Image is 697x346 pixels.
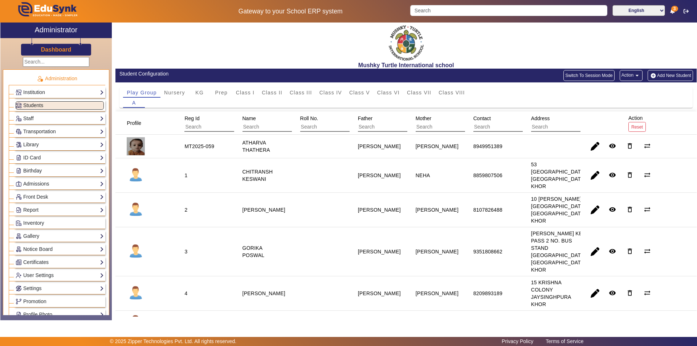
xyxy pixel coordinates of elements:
mat-icon: remove_red_eye [609,206,616,213]
span: Roll No. [300,115,318,121]
span: Prep [215,90,228,95]
input: Search [242,122,307,132]
div: [PERSON_NAME] [358,248,401,255]
input: Search [184,122,249,132]
div: [PERSON_NAME] [416,206,458,213]
p: © 2025 Zipper Technologies Pvt. Ltd. All rights reserved. [110,338,237,345]
div: [PERSON_NAME] [PERSON_NAME] [416,315,458,330]
div: [PERSON_NAME] [358,206,401,213]
mat-icon: delete_outline [626,206,633,213]
span: Reg Id [184,115,199,121]
span: A [132,100,136,105]
mat-icon: remove_red_eye [609,248,616,255]
mat-icon: remove_red_eye [609,289,616,297]
div: [PERSON_NAME] [358,290,401,297]
span: Address [531,115,550,121]
div: Reg Id [182,112,258,134]
span: Class VIII [439,90,465,95]
button: Add New Student [648,70,693,81]
img: profile.png [127,313,145,331]
mat-icon: delete_outline [626,248,633,255]
input: Search [358,122,423,132]
div: [PERSON_NAME] [416,143,458,150]
mat-icon: sync_alt [644,171,651,179]
staff-with-status: [PERSON_NAME] [242,290,285,296]
div: 4 [184,290,187,297]
div: Mother [413,112,490,134]
div: 53 [GEOGRAPHIC_DATA] [GEOGRAPHIC_DATA] KHOR [531,161,586,190]
div: 9351808662 [473,248,502,255]
span: Class IV [319,90,342,95]
span: Nursery [164,90,185,95]
button: Action [620,70,643,81]
input: Search... [23,57,89,67]
div: Profile [124,117,150,130]
mat-icon: sync_alt [644,248,651,255]
img: profile.png [127,243,145,261]
div: Roll No. [298,112,374,134]
img: profile.png [127,201,145,219]
a: Promotion [16,297,104,306]
div: 15 KRISHNA COLONY JAYSINGHPURA KHOR [531,279,572,308]
div: 1 [184,172,187,179]
span: Profile [127,120,141,126]
img: Students.png [16,103,21,108]
span: Father [358,115,372,121]
span: 3 [671,6,678,12]
p: Administration [9,75,105,82]
span: Inventory [23,220,44,226]
a: Dashboard [41,46,72,53]
div: [PERSON_NAME] KE PASS 2 NO. BUS STAND [GEOGRAPHIC_DATA] [GEOGRAPHIC_DATA] KHOR [531,230,586,273]
staff-with-status: [PERSON_NAME] [242,207,285,213]
div: 10 [PERSON_NAME][GEOGRAPHIC_DATA] [GEOGRAPHIC_DATA] KHOR [531,195,586,224]
span: Promotion [23,298,46,304]
mat-icon: sync_alt [644,206,651,213]
span: KG [195,90,204,95]
span: Class VI [377,90,400,95]
span: Class V [349,90,370,95]
input: Search [410,5,607,16]
a: Inventory [16,219,104,227]
div: 8949951389 [473,143,502,150]
img: Branchoperations.png [16,299,21,304]
mat-icon: arrow_drop_down [633,72,641,79]
span: Contact [473,115,491,121]
mat-icon: remove_red_eye [609,142,616,150]
button: Reset [628,122,646,132]
span: Class III [290,90,312,95]
div: 3 [184,248,187,255]
div: Name [240,112,317,134]
div: Action [626,111,648,134]
img: Inventory.png [16,220,21,226]
div: Address [529,112,605,134]
mat-icon: delete_outline [626,171,633,179]
span: Students [23,102,43,108]
span: Play Group [127,90,157,95]
h2: Mushky Turtle International school [115,62,697,69]
mat-icon: delete_outline [626,142,633,150]
h2: Administrator [35,25,78,34]
input: Search [473,122,538,132]
span: Mother [416,115,432,121]
staff-with-status: GORIKA POSWAL [242,245,265,258]
h5: Gateway to your School ERP system [178,8,403,15]
mat-icon: sync_alt [644,142,651,150]
staff-with-status: CHITRANSH KESWANI [242,169,273,182]
div: MT2025-059 [184,143,214,150]
img: profile.png [127,284,145,302]
input: Search [416,122,481,132]
button: Switch To Session Mode [563,70,615,81]
span: Class II [262,90,282,95]
div: Father [355,112,432,134]
img: profile.png [127,166,145,184]
img: Administration.png [37,76,43,82]
a: Students [16,101,104,110]
span: Class I [236,90,255,95]
div: 8859807506 [473,172,502,179]
a: Privacy Policy [498,337,537,346]
div: NEHA [416,172,430,179]
div: 2 [184,206,187,213]
mat-icon: sync_alt [644,289,651,297]
div: [PERSON_NAME] [416,290,458,297]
